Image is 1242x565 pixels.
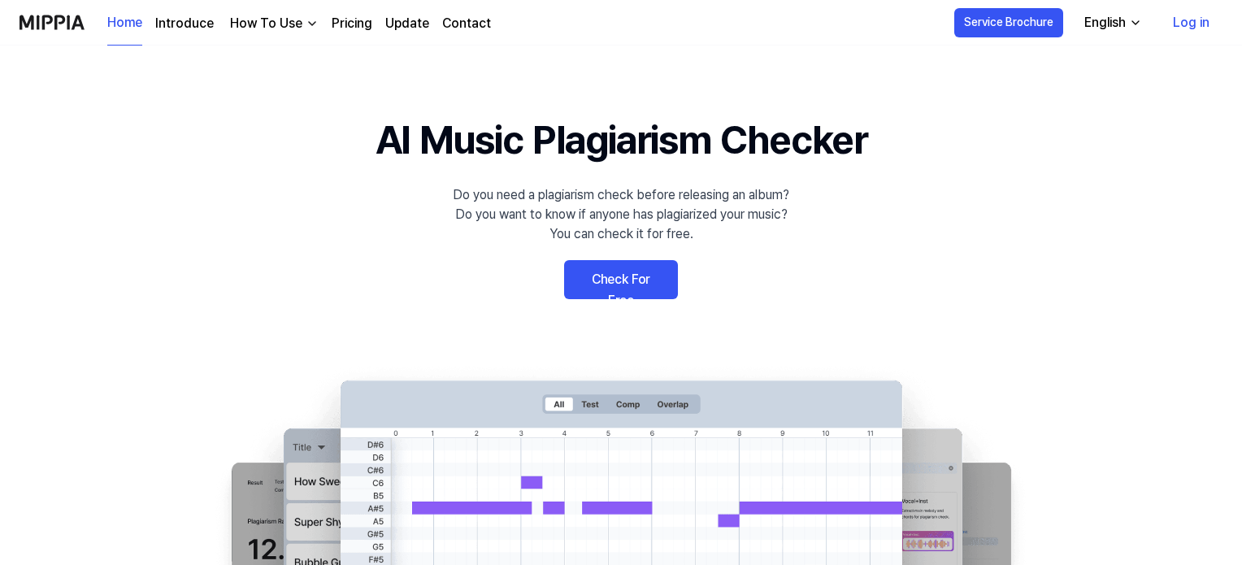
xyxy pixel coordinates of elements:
a: Introduce [155,14,214,33]
button: English [1071,7,1152,39]
img: down [306,17,319,30]
a: Pricing [332,14,372,33]
div: How To Use [227,14,306,33]
a: Update [385,14,429,33]
button: Service Brochure [954,8,1063,37]
h1: AI Music Plagiarism Checker [376,111,867,169]
a: Check For Free [564,260,678,299]
a: Contact [442,14,491,33]
a: Home [107,1,142,46]
div: Do you need a plagiarism check before releasing an album? Do you want to know if anyone has plagi... [453,185,789,244]
button: How To Use [227,14,319,33]
div: English [1081,13,1129,33]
